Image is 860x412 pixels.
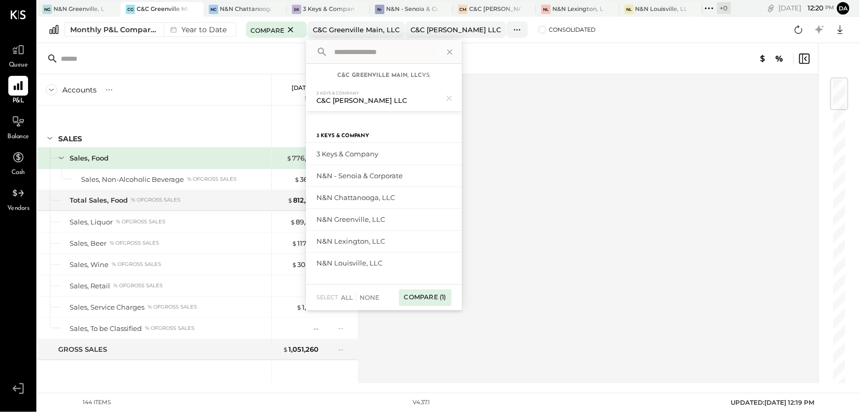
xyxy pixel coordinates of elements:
[9,61,28,70] span: Queue
[731,398,815,406] span: UPDATED: [DATE] 12:19 PM
[70,153,109,163] div: Sales, Food
[313,25,400,35] div: C&C Greenville Main, LLC
[341,293,353,302] div: All
[246,21,307,38] button: Compare
[7,132,29,142] span: Balance
[113,282,163,289] div: % of GROSS SALES
[469,5,521,14] div: C&C [PERSON_NAME] LLC
[7,204,30,214] span: Vendors
[303,5,354,14] div: 3 Keys & Company
[316,294,338,302] span: select
[316,215,452,224] div: N&N Greenville, LLC
[636,5,687,14] div: N&N Louisville, LLC
[137,5,188,14] div: C&C Greenville Main, LLC
[70,217,113,227] div: Sales, Liquor
[290,218,296,226] span: $
[826,4,835,11] span: pm
[292,238,319,248] div: 117,322
[64,22,236,37] button: Monthly P&L Comparison Year to Date
[70,195,128,205] div: Total Sales, Food
[552,5,604,14] div: N&N Lexington, LLC
[313,324,319,334] div: --
[70,302,144,312] div: Sales, Service Charges
[399,289,452,306] div: Compare (1)
[316,236,452,246] div: N&N Lexington, LLC
[294,175,319,184] div: 36,191
[292,84,338,91] p: [DATE] - [DATE]
[306,281,319,291] div: 10
[296,303,302,311] span: $
[292,239,297,247] span: $
[458,5,468,14] div: CM
[541,5,551,14] div: NL
[81,175,184,184] div: Sales, Non-Alcoholic Beverage
[187,176,236,183] div: % of GROSS SALES
[306,122,462,143] div: 3 Keys & Company
[338,73,422,78] b: C&C Greenville Main, LLC
[308,21,405,38] button: C&C Greenville Main, LLC
[116,218,165,225] div: % of GROSS SALES
[292,260,297,269] span: $
[54,5,105,14] div: N&N Greenville, LLC
[386,5,438,14] div: N&N - Senoia & Corporate
[290,217,319,227] div: 89,808
[837,2,850,15] button: da
[1,112,36,142] a: Balance
[316,96,435,105] div: C&C [PERSON_NAME] LLC
[413,398,430,407] div: v 4.37.1
[717,2,731,14] div: + 0
[338,345,352,354] div: --
[286,153,319,163] div: 776,029
[70,324,142,334] div: Sales, To be Classified
[131,196,180,204] div: % of GROSS SALES
[220,5,271,14] div: N&N Chattanooga, LLC
[296,302,319,312] div: 1,246
[287,196,293,204] span: $
[766,3,776,14] div: copy link
[286,154,292,162] span: $
[292,260,319,270] div: 30,653
[316,258,452,268] div: N&N Louisville, LLC
[145,325,194,332] div: % of GROSS SALES
[316,149,452,159] div: 3 Keys & Company
[405,21,506,38] button: C&C [PERSON_NAME] LLC
[283,344,319,354] div: 1,051,260
[306,282,311,290] span: $
[112,261,161,268] div: % of GROSS SALES
[287,195,319,205] div: 812,220
[411,25,501,35] div: C&C [PERSON_NAME] LLC
[70,281,110,291] div: Sales, Retail
[356,293,379,302] div: None
[292,5,301,14] div: 3K
[283,345,288,353] span: $
[338,324,352,333] div: --
[316,91,359,95] div: 3 Keys & Company
[126,5,135,14] div: CG
[1,40,36,70] a: Queue
[316,193,452,203] div: N&N Chattanooga, LLC
[11,168,25,178] span: Cash
[306,64,462,85] div: vs:
[110,240,159,247] div: % of GROSS SALES
[83,398,112,407] div: 144 items
[70,238,107,248] div: Sales, Beer
[43,5,52,14] div: NG
[70,24,157,35] div: Monthly P&L Comparison
[164,23,231,36] div: Year to Date
[316,171,452,181] div: N&N - Senoia & Corporate
[779,3,835,13] div: [DATE]
[148,303,197,311] div: % of GROSS SALES
[294,175,300,183] span: $
[277,95,319,103] div: $
[625,5,634,14] div: NL
[549,26,596,33] span: Consolidated
[250,24,284,35] span: Compare
[1,148,36,178] a: Cash
[58,344,107,354] div: GROSS SALES
[70,260,109,270] div: Sales, Wine
[62,85,97,95] div: Accounts
[12,97,24,106] span: P&L
[58,134,82,144] div: SALES
[1,183,36,214] a: Vendors
[375,5,385,14] div: N-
